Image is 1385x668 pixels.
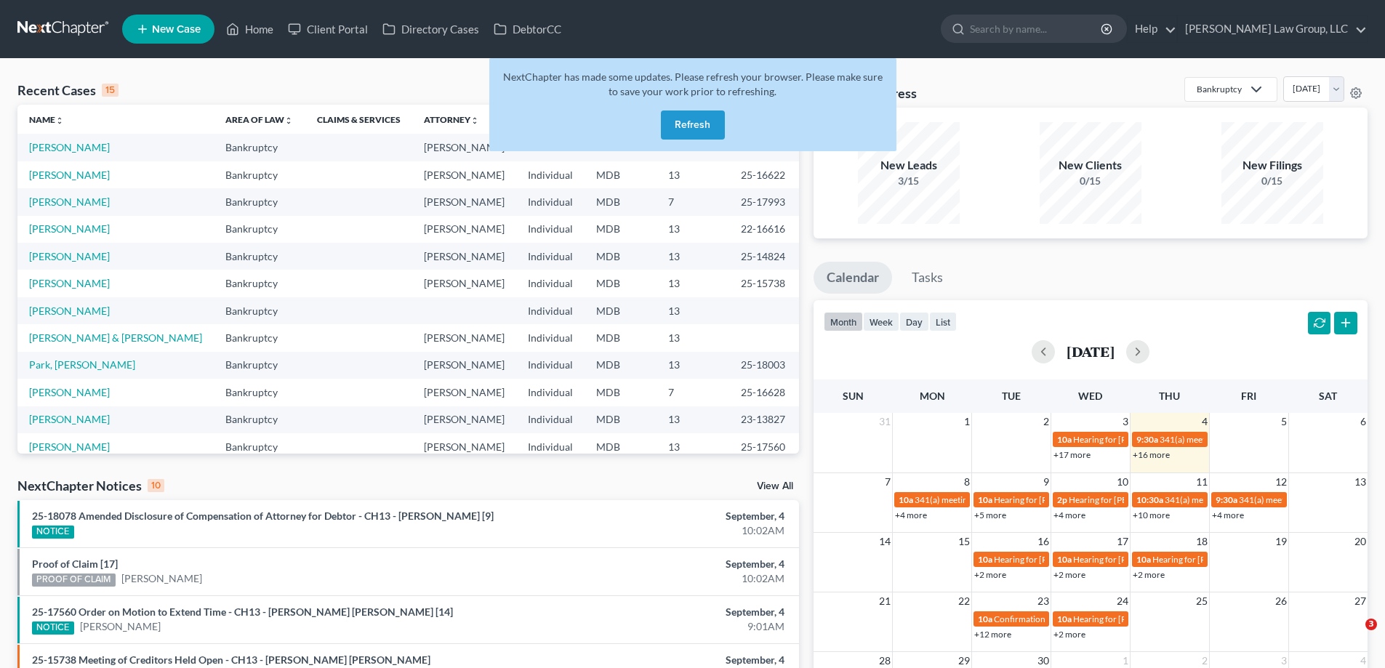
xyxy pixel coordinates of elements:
[503,71,883,97] span: NextChapter has made some updates. Please refresh your browser. Please make sure to save your wor...
[1073,434,1187,445] span: Hearing for [PERSON_NAME]
[214,406,305,433] td: Bankruptcy
[32,526,74,539] div: NOTICE
[1195,473,1209,491] span: 11
[1200,413,1209,430] span: 4
[219,16,281,42] a: Home
[1274,592,1288,610] span: 26
[375,16,486,42] a: Directory Cases
[1353,592,1368,610] span: 27
[858,174,960,188] div: 3/15
[978,494,992,505] span: 10a
[657,352,729,379] td: 13
[858,157,960,174] div: New Leads
[516,243,585,270] td: Individual
[729,216,799,243] td: 22-16616
[152,24,201,35] span: New Case
[1057,494,1067,505] span: 2p
[412,324,516,351] td: [PERSON_NAME]
[974,569,1006,580] a: +2 more
[1115,473,1130,491] span: 10
[148,479,164,492] div: 10
[1042,473,1051,491] span: 9
[29,413,110,425] a: [PERSON_NAME]
[29,250,110,262] a: [PERSON_NAME]
[994,494,1107,505] span: Hearing for [PERSON_NAME]
[585,352,656,379] td: MDB
[1133,449,1170,460] a: +16 more
[729,433,799,460] td: 25-17560
[1053,569,1085,580] a: +2 more
[1359,413,1368,430] span: 6
[214,134,305,161] td: Bankruptcy
[814,262,892,294] a: Calendar
[729,243,799,270] td: 25-14824
[878,592,892,610] span: 21
[1073,613,1187,624] span: Hearing for [PERSON_NAME]
[29,277,110,289] a: [PERSON_NAME]
[543,557,784,571] div: September, 4
[1040,174,1141,188] div: 0/15
[29,141,110,153] a: [PERSON_NAME]
[657,243,729,270] td: 13
[585,243,656,270] td: MDB
[29,305,110,317] a: [PERSON_NAME]
[994,613,1159,624] span: Confirmation hearing for [PERSON_NAME]
[585,297,656,324] td: MDB
[994,554,1184,565] span: Hearing for [PERSON_NAME] & [PERSON_NAME]
[1115,592,1130,610] span: 24
[516,352,585,379] td: Individual
[661,110,725,140] button: Refresh
[29,358,135,371] a: Park, [PERSON_NAME]
[729,352,799,379] td: 25-18003
[863,312,899,331] button: week
[29,386,110,398] a: [PERSON_NAME]
[214,243,305,270] td: Bankruptcy
[657,379,729,406] td: 7
[1136,494,1163,505] span: 10:30a
[1053,449,1091,460] a: +17 more
[729,161,799,188] td: 25-16622
[412,216,516,243] td: [PERSON_NAME]
[978,554,992,565] span: 10a
[929,312,957,331] button: list
[486,16,569,42] a: DebtorCC
[1078,390,1102,402] span: Wed
[1159,390,1180,402] span: Thu
[412,433,516,460] td: [PERSON_NAME]
[657,188,729,215] td: 7
[1053,629,1085,640] a: +2 more
[281,16,375,42] a: Client Portal
[729,270,799,297] td: 25-15738
[899,494,913,505] span: 10a
[1336,619,1370,653] iframe: Intercom live chat
[1057,613,1072,624] span: 10a
[29,114,64,125] a: Nameunfold_more
[17,477,164,494] div: NextChapter Notices
[1221,174,1323,188] div: 0/15
[29,169,110,181] a: [PERSON_NAME]
[32,605,453,618] a: 25-17560 Order on Motion to Extend Time - CH13 - [PERSON_NAME] [PERSON_NAME] [14]
[585,433,656,460] td: MDB
[757,481,793,491] a: View All
[963,413,971,430] span: 1
[29,331,202,344] a: [PERSON_NAME] & [PERSON_NAME]
[899,312,929,331] button: day
[516,216,585,243] td: Individual
[412,379,516,406] td: [PERSON_NAME]
[214,433,305,460] td: Bankruptcy
[516,433,585,460] td: Individual
[214,161,305,188] td: Bankruptcy
[1178,16,1367,42] a: [PERSON_NAME] Law Group, LLC
[1057,554,1072,565] span: 10a
[29,440,110,453] a: [PERSON_NAME]
[915,494,1055,505] span: 341(a) meeting for [PERSON_NAME]
[1241,390,1256,402] span: Fri
[225,114,293,125] a: Area of Lawunfold_more
[214,270,305,297] td: Bankruptcy
[974,629,1011,640] a: +12 more
[1002,390,1021,402] span: Tue
[412,270,516,297] td: [PERSON_NAME]
[214,324,305,351] td: Bankruptcy
[585,188,656,215] td: MDB
[214,188,305,215] td: Bankruptcy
